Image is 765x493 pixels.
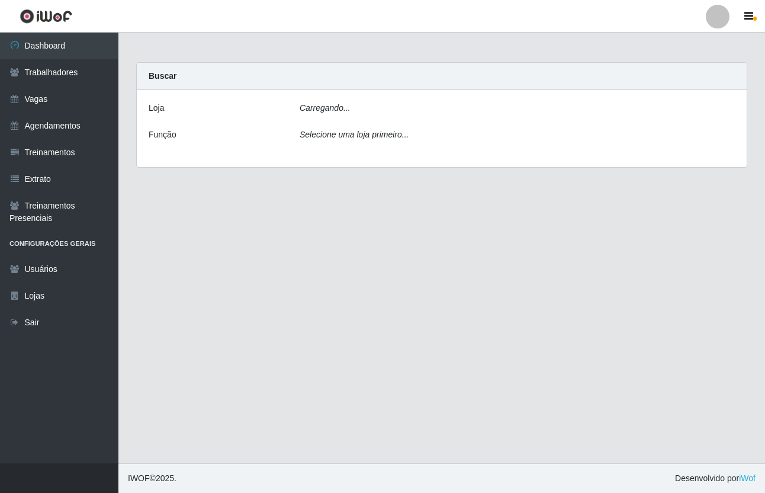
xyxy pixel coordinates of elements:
[149,102,164,114] label: Loja
[128,472,176,485] span: © 2025 .
[20,9,72,24] img: CoreUI Logo
[675,472,756,485] span: Desenvolvido por
[300,130,409,139] i: Selecione uma loja primeiro...
[300,103,351,113] i: Carregando...
[149,71,176,81] strong: Buscar
[128,473,150,483] span: IWOF
[739,473,756,483] a: iWof
[149,129,176,141] label: Função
